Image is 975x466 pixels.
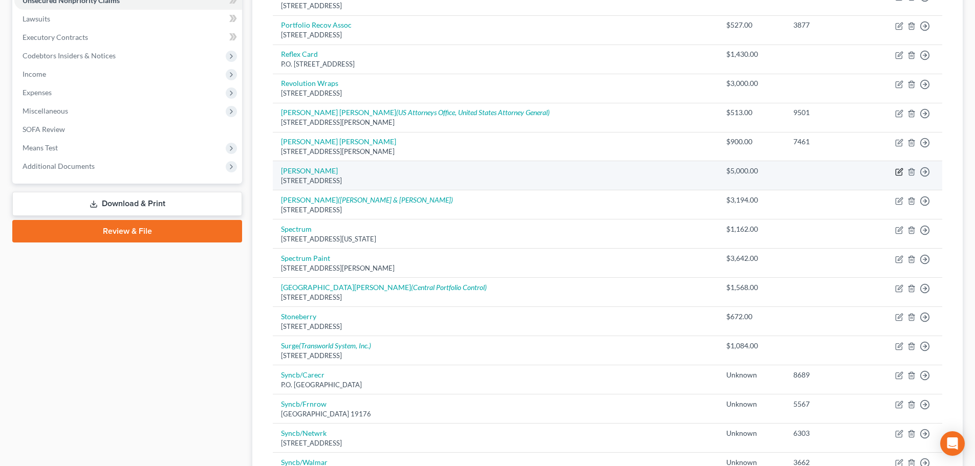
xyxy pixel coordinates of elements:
[281,370,324,379] a: Syncb/Carecr
[726,20,777,30] div: $527.00
[23,33,88,41] span: Executory Contracts
[281,293,710,302] div: [STREET_ADDRESS]
[12,192,242,216] a: Download & Print
[281,312,316,321] a: Stoneberry
[281,322,710,331] div: [STREET_ADDRESS]
[281,1,710,11] div: [STREET_ADDRESS]
[726,428,777,438] div: Unknown
[281,147,710,157] div: [STREET_ADDRESS][PERSON_NAME]
[281,283,487,292] a: [GEOGRAPHIC_DATA][PERSON_NAME](Central Portfolio Control)
[281,79,338,87] a: Revolution Wraps
[281,205,710,215] div: [STREET_ADDRESS]
[281,50,318,58] a: Reflex Card
[726,224,777,234] div: $1,162.00
[726,49,777,59] div: $1,430.00
[793,428,863,438] div: 6303
[281,400,327,408] a: Syncb/Frnrow
[726,253,777,263] div: $3,642.00
[793,370,863,380] div: 8689
[726,341,777,351] div: $1,084.00
[281,380,710,390] div: P.O. [GEOGRAPHIC_DATA]
[726,166,777,176] div: $5,000.00
[281,429,327,437] a: Syncb/Netwrk
[281,341,371,350] a: Surge(Transworld System, Inc.)
[281,351,710,361] div: [STREET_ADDRESS]
[281,176,710,186] div: [STREET_ADDRESS]
[23,125,65,134] span: SOFA Review
[281,254,330,262] a: Spectrum Paint
[396,108,550,117] i: (US Attorneys Office, United States Attorney General)
[281,195,453,204] a: [PERSON_NAME]([PERSON_NAME] & [PERSON_NAME])
[793,20,863,30] div: 3877
[726,78,777,88] div: $3,000.00
[23,106,68,115] span: Miscellaneous
[12,220,242,242] a: Review & File
[726,399,777,409] div: Unknown
[726,370,777,380] div: Unknown
[726,282,777,293] div: $1,568.00
[281,225,312,233] a: Spectrum
[793,399,863,409] div: 5567
[281,263,710,273] div: [STREET_ADDRESS][PERSON_NAME]
[23,51,116,60] span: Codebtors Insiders & Notices
[281,30,710,40] div: [STREET_ADDRESS]
[726,195,777,205] div: $3,194.00
[281,59,710,69] div: P.O. [STREET_ADDRESS]
[726,107,777,118] div: $513.00
[338,195,453,204] i: ([PERSON_NAME] & [PERSON_NAME])
[281,88,710,98] div: [STREET_ADDRESS]
[281,166,338,175] a: [PERSON_NAME]
[14,10,242,28] a: Lawsuits
[23,70,46,78] span: Income
[23,88,52,97] span: Expenses
[411,283,487,292] i: (Central Portfolio Control)
[23,14,50,23] span: Lawsuits
[793,107,863,118] div: 9501
[281,409,710,419] div: [GEOGRAPHIC_DATA] 19176
[281,234,710,244] div: [STREET_ADDRESS][US_STATE]
[281,108,550,117] a: [PERSON_NAME] [PERSON_NAME](US Attorneys Office, United States Attorney General)
[726,137,777,147] div: $900.00
[23,143,58,152] span: Means Test
[726,312,777,322] div: $672.00
[299,341,371,350] i: (Transworld System, Inc.)
[793,137,863,147] div: 7461
[14,28,242,47] a: Executory Contracts
[281,438,710,448] div: [STREET_ADDRESS]
[281,20,352,29] a: Portfolio Recov Assoc
[281,137,396,146] a: [PERSON_NAME] [PERSON_NAME]
[23,162,95,170] span: Additional Documents
[14,120,242,139] a: SOFA Review
[281,118,710,127] div: [STREET_ADDRESS][PERSON_NAME]
[940,431,965,456] div: Open Intercom Messenger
